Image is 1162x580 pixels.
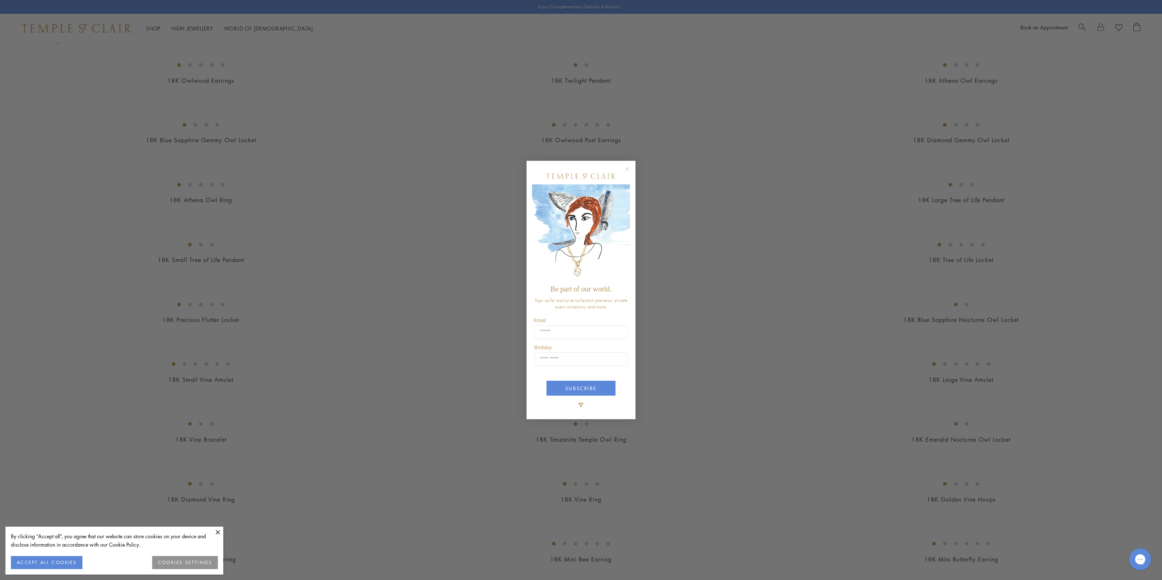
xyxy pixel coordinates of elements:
img: Temple St. Clair [547,173,615,179]
iframe: Gorgias live chat messenger [1126,546,1155,573]
span: Sign up for exclusive collection previews, private event invitations, and more. [535,297,627,310]
div: By clicking “Accept all”, you agree that our website can store cookies on your device and disclos... [11,532,218,549]
span: Be part of our world. [550,285,612,293]
button: Close dialog [626,168,635,177]
span: Email [534,318,546,323]
button: SUBSCRIBE [547,381,615,396]
img: TSC [574,397,588,412]
button: ACCEPT ALL COOKIES [11,556,82,569]
span: Birthday [534,345,552,350]
button: COOKIES SETTINGS [152,556,218,569]
input: Email [534,325,628,339]
img: c4a9eb12-d91a-4d4a-8ee0-386386f4f338.jpeg [532,184,630,281]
